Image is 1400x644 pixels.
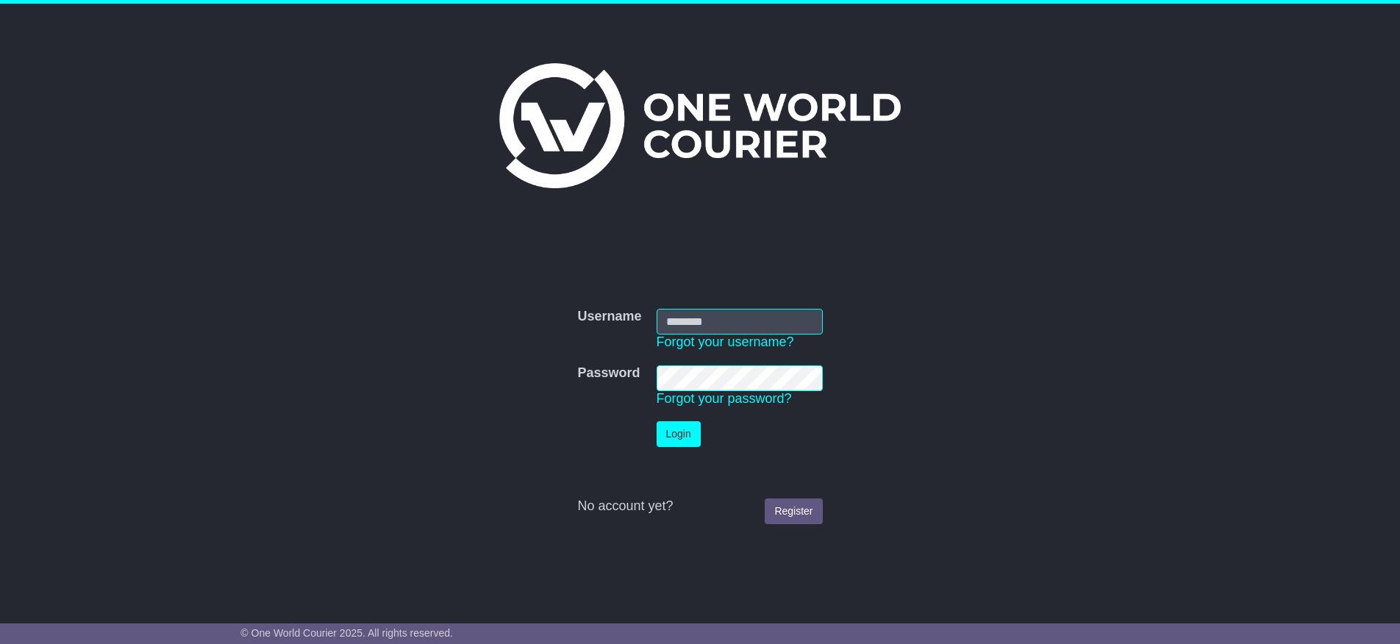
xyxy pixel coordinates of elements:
span: © One World Courier 2025. All rights reserved. [240,627,453,639]
label: Username [577,309,641,325]
a: Forgot your password? [657,391,792,406]
div: No account yet? [577,498,822,515]
img: One World [499,63,901,188]
a: Forgot your username? [657,334,794,349]
a: Register [765,498,822,524]
button: Login [657,421,701,447]
label: Password [577,365,640,382]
